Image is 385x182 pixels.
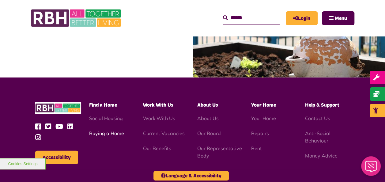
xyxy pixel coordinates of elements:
[197,130,221,136] a: Our Board
[251,130,269,136] a: Repairs
[89,103,117,108] span: Find a Home
[143,103,173,108] span: Work With Us
[305,153,338,159] a: Money Advice
[286,11,318,25] a: MyRBH
[153,171,229,180] button: Language & Accessibility
[89,130,124,136] a: Buying a Home
[197,115,218,121] a: About Us
[197,103,218,108] span: About Us
[322,11,354,25] button: Navigation
[31,6,123,30] img: RBH
[305,130,330,144] a: Anti-Social Behaviour
[143,145,171,151] a: Our Benefits
[251,103,276,108] span: Your Home
[305,115,330,121] a: Contact Us
[223,11,280,25] input: Search
[357,154,385,182] iframe: Netcall Web Assistant for live chat
[305,103,339,108] span: Help & Support
[251,145,262,151] a: Rent
[143,115,175,121] a: Work With Us
[89,115,123,121] a: Social Housing - open in a new tab
[35,151,78,164] button: Accessibility
[197,145,242,159] a: Our Representative Body
[335,16,347,21] span: Menu
[143,130,185,136] a: Current Vacancies
[251,115,276,121] a: Your Home
[35,102,81,114] img: RBH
